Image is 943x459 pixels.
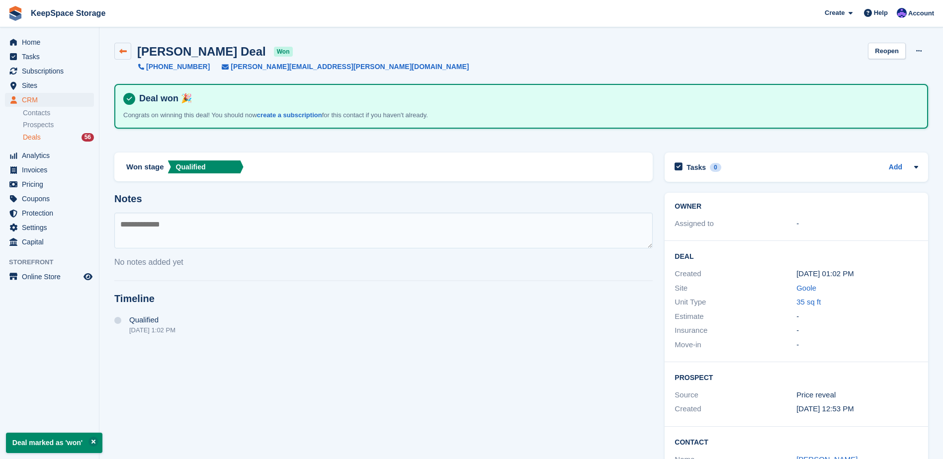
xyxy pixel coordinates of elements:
a: Goole [796,284,816,292]
a: menu [5,192,94,206]
a: menu [5,35,94,49]
div: Price reveal [796,389,918,401]
a: menu [5,235,94,249]
span: Home [22,35,82,49]
div: Source [675,389,796,401]
div: Created [675,268,796,280]
div: - [796,311,918,322]
span: [PHONE_NUMBER] [146,62,210,72]
a: Deals 56 [23,132,94,143]
a: menu [5,78,94,92]
a: menu [5,64,94,78]
div: Insurance [675,325,796,336]
span: Pricing [22,177,82,191]
span: Protection [22,206,82,220]
a: menu [5,221,94,234]
a: create a subscription [257,111,322,119]
span: Create [825,8,845,18]
a: menu [5,93,94,107]
h2: Owner [675,203,918,211]
span: Capital [22,235,82,249]
a: menu [5,177,94,191]
a: [PERSON_NAME][EMAIL_ADDRESS][PERSON_NAME][DOMAIN_NAME] [210,62,469,72]
a: menu [5,163,94,177]
h2: Deal [675,251,918,261]
span: Subscriptions [22,64,82,78]
div: Created [675,403,796,415]
span: Won [126,161,142,173]
div: 0 [710,163,721,172]
div: 56 [82,133,94,142]
a: menu [5,270,94,284]
div: [DATE] 01:02 PM [796,268,918,280]
span: Coupons [22,192,82,206]
span: Online Store [22,270,82,284]
div: Qualified [176,162,206,172]
span: Sites [22,78,82,92]
p: Congrats on winning this deal! You should now for this contact if you haven't already. [123,110,471,120]
div: - [796,218,918,229]
img: stora-icon-8386f47178a22dfd0bd8f6a31ec36ba5ce8667c1dd55bd0f319d3a0aa187defe.svg [8,6,23,21]
h2: Tasks [686,163,706,172]
span: won [274,47,293,57]
a: KeepSpace Storage [27,5,109,21]
a: menu [5,50,94,64]
span: Storefront [9,257,99,267]
h2: [PERSON_NAME] Deal [137,45,266,58]
span: CRM [22,93,82,107]
h2: Contact [675,437,918,447]
div: - [796,339,918,351]
span: Analytics [22,149,82,162]
a: Prospects [23,120,94,130]
div: [DATE] 1:02 PM [129,326,175,334]
div: Unit Type [675,297,796,308]
h4: Deal won 🎉 [135,93,919,104]
a: [PHONE_NUMBER] [138,62,210,72]
div: Estimate [675,311,796,322]
span: [PERSON_NAME][EMAIL_ADDRESS][PERSON_NAME][DOMAIN_NAME] [231,62,469,72]
h2: Notes [114,193,653,205]
span: stage [144,161,164,173]
span: Settings [22,221,82,234]
h2: Prospect [675,372,918,382]
a: Contacts [23,108,94,118]
a: 35 sq ft [796,298,821,306]
span: Tasks [22,50,82,64]
span: Invoices [22,163,82,177]
span: Prospects [23,120,54,130]
a: Add [889,162,902,173]
span: Qualified [129,316,159,324]
span: Account [908,8,934,18]
div: - [796,325,918,336]
img: Chloe Clark [897,8,907,18]
span: No notes added yet [114,258,183,266]
a: menu [5,149,94,162]
div: [DATE] 12:53 PM [796,403,918,415]
h2: Timeline [114,293,653,305]
a: Reopen [868,43,906,59]
div: Site [675,283,796,294]
span: Help [874,8,888,18]
span: Deals [23,133,41,142]
div: Move-in [675,339,796,351]
p: Deal marked as 'won' [6,433,102,453]
a: Preview store [82,271,94,283]
a: menu [5,206,94,220]
div: Assigned to [675,218,796,229]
